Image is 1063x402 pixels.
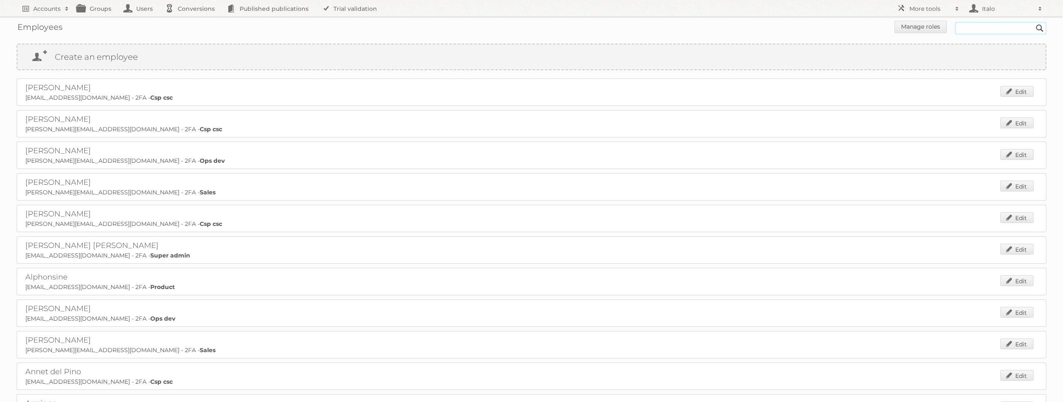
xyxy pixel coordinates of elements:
[1000,338,1034,349] a: Edit
[25,125,1038,133] p: [PERSON_NAME][EMAIL_ADDRESS][DOMAIN_NAME] - 2FA -
[150,94,173,101] strong: Csp csc
[200,157,225,164] strong: Ops dev
[1000,149,1034,160] a: Edit
[25,94,1038,101] p: [EMAIL_ADDRESS][DOMAIN_NAME] - 2FA -
[1034,22,1046,34] input: Search
[25,157,1038,164] p: [PERSON_NAME][EMAIL_ADDRESS][DOMAIN_NAME] - 2FA -
[1000,275,1034,286] a: Edit
[1000,212,1034,223] a: Edit
[25,304,91,313] a: [PERSON_NAME]
[1000,86,1034,97] a: Edit
[25,336,91,345] a: [PERSON_NAME]
[17,44,1046,69] a: Create an employee
[25,283,1038,291] p: [EMAIL_ADDRESS][DOMAIN_NAME] - 2FA -
[33,5,61,13] h2: Accounts
[1000,181,1034,191] a: Edit
[25,367,81,376] a: Annet del Pino
[909,5,951,13] h2: More tools
[894,21,947,33] a: Manage roles
[1000,118,1034,128] a: Edit
[150,315,175,322] strong: Ops dev
[25,83,91,92] a: [PERSON_NAME]
[25,378,1038,385] p: [EMAIL_ADDRESS][DOMAIN_NAME] - 2FA -
[200,220,222,228] strong: Csp csc
[150,378,173,385] strong: Csp csc
[25,346,1038,354] p: [PERSON_NAME][EMAIL_ADDRESS][DOMAIN_NAME] - 2FA -
[1000,244,1034,255] a: Edit
[25,315,1038,322] p: [EMAIL_ADDRESS][DOMAIN_NAME] - 2FA -
[25,252,1038,259] p: [EMAIL_ADDRESS][DOMAIN_NAME] - 2FA -
[25,146,91,155] a: [PERSON_NAME]
[200,125,222,133] strong: Csp csc
[25,209,91,218] a: [PERSON_NAME]
[1000,370,1034,381] a: Edit
[200,346,216,354] strong: Sales
[25,115,91,124] a: [PERSON_NAME]
[150,283,175,291] strong: Product
[1000,307,1034,318] a: Edit
[200,189,216,196] strong: Sales
[25,241,159,250] a: [PERSON_NAME] [PERSON_NAME]
[150,252,190,259] strong: Super admin
[25,189,1038,196] p: [PERSON_NAME][EMAIL_ADDRESS][DOMAIN_NAME] - 2FA -
[980,5,1034,13] h2: Italo
[25,220,1038,228] p: [PERSON_NAME][EMAIL_ADDRESS][DOMAIN_NAME] - 2FA -
[25,178,91,187] a: [PERSON_NAME]
[25,272,68,282] a: Alphonsine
